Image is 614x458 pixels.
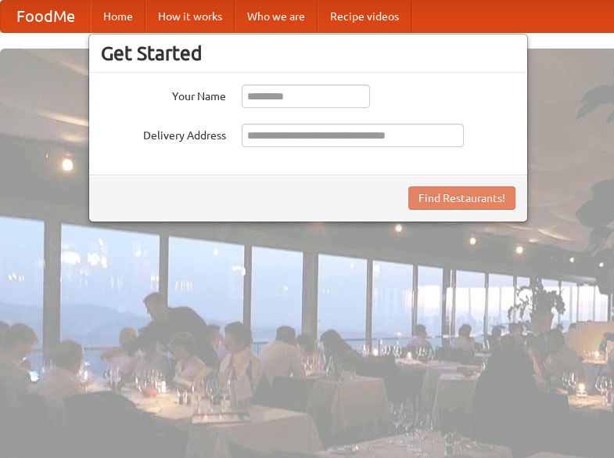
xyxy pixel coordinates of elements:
[408,186,515,210] button: Find Restaurants!
[101,124,226,143] label: Delivery Address
[318,1,411,32] a: Recipe videos
[1,1,91,32] a: FoodMe
[101,85,226,104] label: Your Name
[91,1,145,32] a: Home
[101,41,515,65] h3: Get Started
[145,1,235,32] a: How it works
[235,1,318,32] a: Who we are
